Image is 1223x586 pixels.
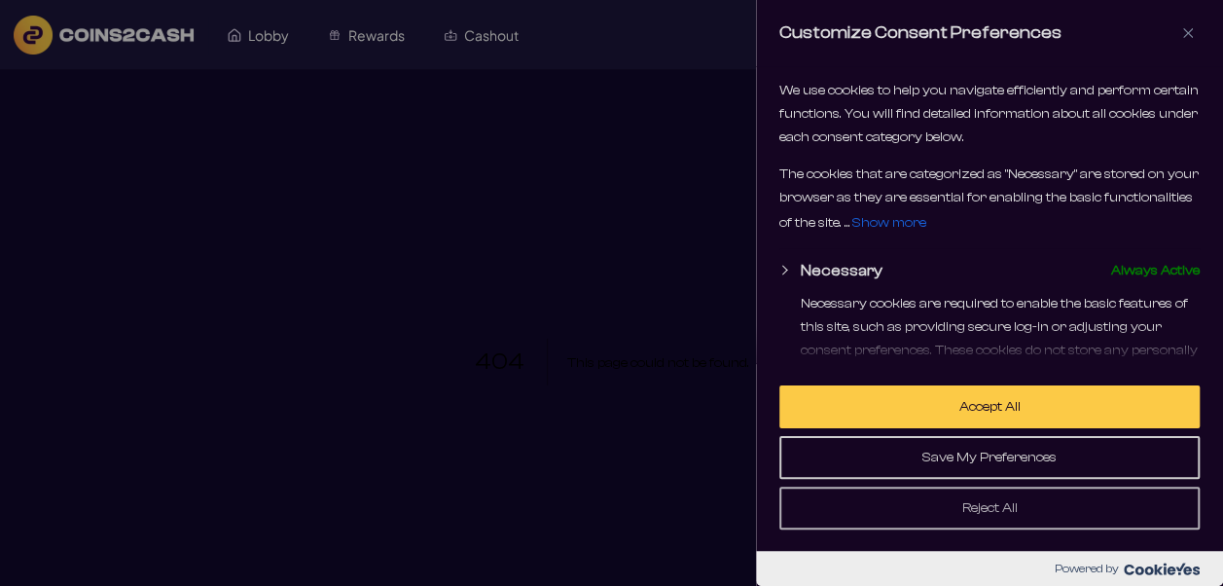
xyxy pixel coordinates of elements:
p: We use cookies to help you navigate efficiently and perform certain functions. You will find deta... [779,79,1200,149]
img: Close [1183,28,1193,38]
p: Necessary cookies are required to enable the basic features of this site, such as providing secur... [801,292,1200,385]
span: Always Active [1111,259,1200,282]
button: Show more [850,209,928,237]
div: Powered by [756,551,1223,586]
p: The cookies that are categorized as "Necessary" are stored on your browser as they are essential ... [779,163,1200,237]
button: Reject All [779,487,1200,530]
span: Customize Consent Preferences [779,21,1061,45]
button: Accept All [779,385,1200,428]
button: Save My Preferences [779,436,1200,479]
img: Cookieyes logo [1124,563,1200,575]
button: Necessary [801,259,882,282]
button: Close [1176,21,1200,45]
